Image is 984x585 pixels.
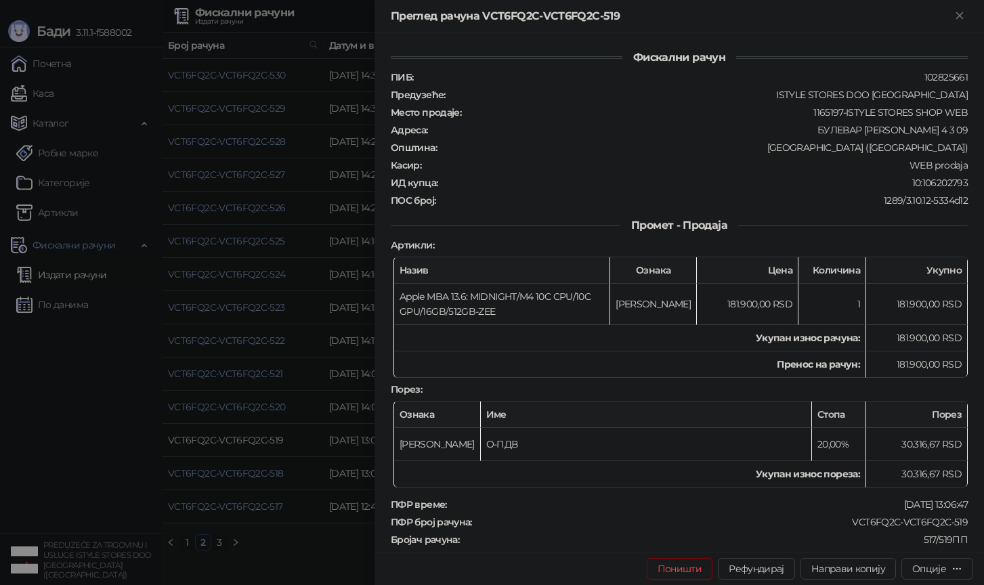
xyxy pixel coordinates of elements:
[391,534,459,546] strong: Бројач рачуна :
[866,461,968,487] td: 30.316,67 RSD
[866,325,968,351] td: 181.900,00 RSD
[866,402,968,428] th: Порез
[448,498,969,511] div: [DATE] 13:06:47
[391,106,461,118] strong: Место продаје :
[951,8,968,24] button: Close
[391,142,437,154] strong: Општина :
[391,177,437,189] strong: ИД купца :
[610,257,697,284] th: Ознака
[391,516,472,528] strong: ПФР број рачуна :
[798,257,866,284] th: Количина
[391,159,421,171] strong: Касир :
[394,428,481,461] td: [PERSON_NAME]
[866,257,968,284] th: Укупно
[394,257,610,284] th: Назив
[447,89,969,101] div: ISTYLE STORES DOO [GEOGRAPHIC_DATA]
[777,358,860,370] strong: Пренос на рачун :
[798,284,866,325] td: 1
[622,51,736,64] span: Фискални рачун
[912,563,946,575] div: Опције
[866,428,968,461] td: 30.316,67 RSD
[394,402,481,428] th: Ознака
[437,194,969,207] div: 1289/3.10.12-5334d12
[718,558,795,580] button: Рефундирај
[391,498,447,511] strong: ПФР време :
[866,351,968,378] td: 181.900,00 RSD
[756,468,860,480] strong: Укупан износ пореза:
[620,219,738,232] span: Промет - Продаја
[414,71,969,83] div: 102825661
[461,534,969,546] div: 517/519ПП
[481,428,812,461] td: О-ПДВ
[473,516,969,528] div: VCT6FQ2C-VCT6FQ2C-519
[697,284,798,325] td: 181.900,00 RSD
[391,383,422,395] strong: Порез :
[429,124,969,136] div: БУЛЕВАР [PERSON_NAME] 4 3 09
[391,89,446,101] strong: Предузеће :
[647,558,713,580] button: Поништи
[812,428,866,461] td: 20,00%
[901,558,973,580] button: Опције
[394,284,610,325] td: Apple MBA 13.6: MIDNIGHT/M4 10C CPU/10C GPU/16GB/512GB-ZEE
[423,159,969,171] div: WEB prodaja
[756,332,860,344] strong: Укупан износ рачуна :
[391,8,951,24] div: Преглед рачуна VCT6FQ2C-VCT6FQ2C-519
[812,402,866,428] th: Стопа
[391,194,435,207] strong: ПОС број :
[391,124,428,136] strong: Адреса :
[481,402,812,428] th: Име
[811,563,885,575] span: Направи копију
[610,284,697,325] td: [PERSON_NAME]
[697,257,798,284] th: Цена
[800,558,896,580] button: Направи копију
[439,177,969,189] div: 10:106202793
[463,106,969,118] div: 1165197-ISTYLE STORES SHOP WEB
[438,142,969,154] div: [GEOGRAPHIC_DATA] ([GEOGRAPHIC_DATA])
[391,71,413,83] strong: ПИБ :
[866,284,968,325] td: 181.900,00 RSD
[391,239,434,251] strong: Артикли :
